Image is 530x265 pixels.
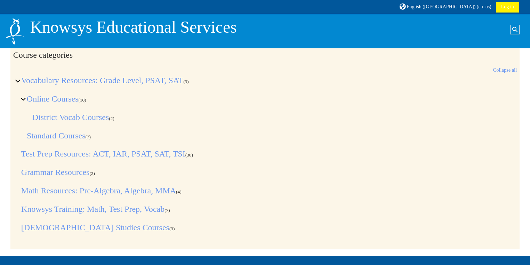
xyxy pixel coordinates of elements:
a: Knowsys Training: Math, Test Prep, Vocab [21,204,164,214]
img: Logo [5,17,25,45]
a: Collapse all [493,67,517,73]
p: Knowsys Educational Services [30,17,237,37]
a: District Vocab Courses [32,113,109,122]
a: English ([GEOGRAPHIC_DATA]) ‎(en_us)‎ [399,1,492,12]
span: Number of courses [176,189,182,194]
span: Number of courses [169,226,175,231]
span: Number of courses [185,152,193,158]
a: Log in [496,2,519,13]
a: Math Resources: Pre-Algebra, Algebra, MMA [21,186,176,195]
a: Online Courses [27,94,79,103]
span: Number of courses [164,208,170,213]
a: [DEMOGRAPHIC_DATA] Studies Courses [21,223,169,232]
span: Number of courses [183,79,189,84]
span: Number of courses [78,97,86,103]
a: Test Prep Resources: ACT, IAR, PSAT, SAT, TSI [21,149,185,158]
span: Number of courses [89,171,95,176]
h2: Course categories [13,50,517,60]
span: Number of courses [85,134,91,139]
a: Vocabulary Resources: Grade Level, PSAT, SAT [21,76,183,85]
a: Grammar Resources [21,168,90,177]
span: Number of courses [109,116,114,121]
span: English ([GEOGRAPHIC_DATA]) ‎(en_us)‎ [407,4,491,9]
a: Standard Courses [27,131,86,140]
a: Home [5,28,25,33]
